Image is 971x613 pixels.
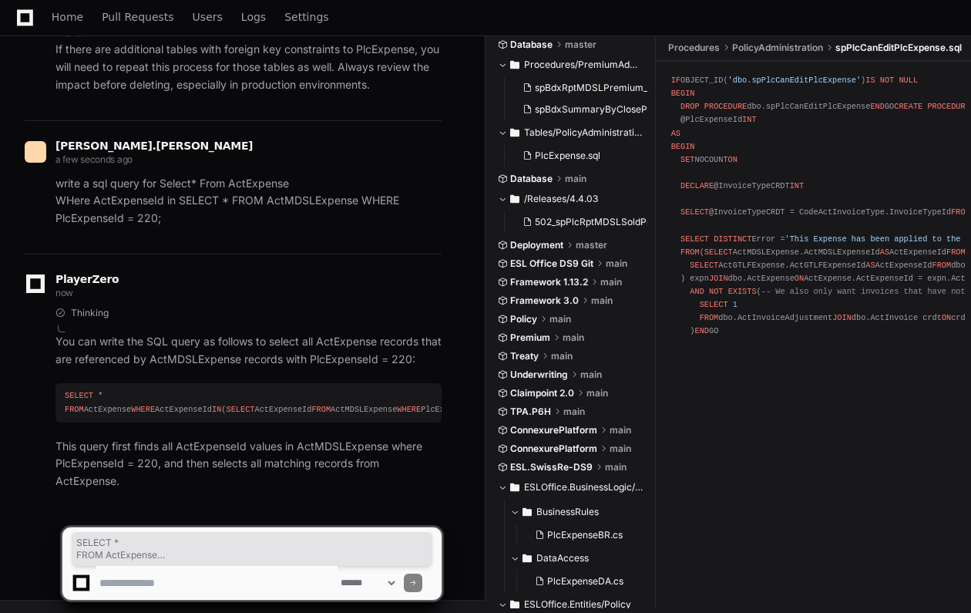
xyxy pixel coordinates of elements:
span: DROP [680,102,700,111]
strong: Note: [55,25,85,39]
span: Users [193,12,223,22]
button: 502_spPlcRptMDSLSoldPremiumBdxExport.sql [516,211,647,233]
span: INT [742,115,756,124]
span: END [870,102,884,111]
span: FROM [946,248,966,257]
span: Settings [284,12,328,22]
span: NOT [880,76,894,85]
span: FROM [700,313,719,322]
span: main [610,424,631,436]
span: 1 [733,300,737,309]
span: ESLOffice.BusinessLogic/Policy [524,481,644,493]
span: Claimpoint 2.0 [510,387,574,399]
svg: Directory [510,190,519,208]
span: INT [790,181,804,190]
button: PlcExpense.sql [516,145,635,167]
span: spPlcCanEditPlcExpense.sql [835,42,962,54]
span: ESL Office DS9 Git [510,258,593,270]
span: JOIN [709,274,728,283]
span: SELECT [65,391,93,400]
span: 'This Expense has been applied to the ' [785,234,970,243]
span: Pull Requests [102,12,173,22]
button: /Releases/4.4.03 [498,187,644,211]
span: SELECT [704,248,733,257]
span: PlayerZero [55,275,119,284]
span: main [549,313,571,325]
span: spBdxRptMDSLPremium_FairmontExport.sql [535,82,730,94]
span: ConnexurePlatform [510,424,597,436]
span: main [610,443,631,455]
span: BEGIN [671,89,695,98]
span: 502_spPlcRptMDSLSoldPremiumBdxExport.sql [535,216,741,228]
button: BusinessRules [510,500,644,524]
p: If there are additional tables with foreign key constraints to PlcExpense, you will need to repea... [55,24,442,94]
span: IS [865,76,875,85]
span: main [563,406,585,418]
span: EXISTS [728,287,757,296]
span: Framework 1.13.2 [510,276,588,288]
span: SELECT [227,405,255,414]
span: CREATE [894,102,922,111]
span: a few seconds ago [55,153,133,165]
button: spBdxSummaryByClosePeriod.sql [516,99,647,120]
span: PlcExpense.sql [535,150,600,162]
span: AS [880,248,889,257]
span: /Releases/4.4.03 [524,193,598,205]
span: FROM [932,261,952,270]
span: main [586,387,608,399]
span: Policy [510,313,537,325]
button: Tables/PolicyAdministration [498,120,644,145]
span: main [563,332,584,344]
span: SELECT * FROM ActExpense WHERE ActExpenseId IN ( SELECT ActExpenseId FROM ActMDSLExpense WHERE Pl... [76,537,428,561]
button: spBdxRptMDSLPremium_FairmontExport.sql [516,77,647,99]
span: NULL [899,76,918,85]
span: AS [865,261,875,270]
span: Underwriting [510,369,568,381]
span: Deployment [510,239,563,251]
span: main [605,461,627,473]
span: main [565,173,586,185]
div: OBJECT_ID( ) dbo.spPlcCanEditPlcExpense GO dbo.spPlcCanEditPlcExpense @PlcExpenseId NOCOUNT @Invo... [671,74,956,338]
span: Database [510,39,553,51]
button: ESLOffice.BusinessLogic/Policy [498,475,644,500]
span: main [580,369,602,381]
span: now [55,287,73,298]
span: SELECT [680,234,709,243]
span: SELECT [700,300,728,309]
span: IF [671,76,680,85]
span: ON [795,274,804,283]
span: ESL.SwissRe-DS9 [510,461,593,473]
span: master [576,239,607,251]
span: spBdxSummaryByClosePeriod.sql [535,103,684,116]
span: main [606,258,627,270]
span: Procedures/PremiumAdministration [524,59,644,71]
span: [PERSON_NAME].[PERSON_NAME] [55,140,253,152]
span: AS [671,128,680,137]
span: main [591,295,613,307]
span: Treaty [510,350,539,362]
div: ActExpense ActExpenseId ( ActExpenseId ActMDSLExpense PlcExpenseId ); [65,389,432,416]
span: Premium [510,332,550,344]
span: FROM [311,405,331,414]
span: FROM [680,248,700,257]
span: DISTINCT [714,234,751,243]
span: SET [680,155,694,164]
span: main [600,276,622,288]
span: TPA.P6H [510,406,551,418]
span: ConnexurePlatform [510,443,597,455]
span: NOT [709,287,723,296]
span: WHERE [397,405,421,414]
span: Home [52,12,83,22]
span: AND [690,287,704,296]
span: master [565,39,596,51]
span: ON [728,155,737,164]
span: ON [942,313,951,322]
span: SELECT [680,207,709,217]
span: main [551,350,573,362]
span: Database [510,173,553,185]
span: END [694,326,708,335]
span: DECLARE [680,181,714,190]
span: JOIN [832,313,852,322]
span: WHERE [131,405,155,414]
span: PolicyAdministration [732,42,823,54]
